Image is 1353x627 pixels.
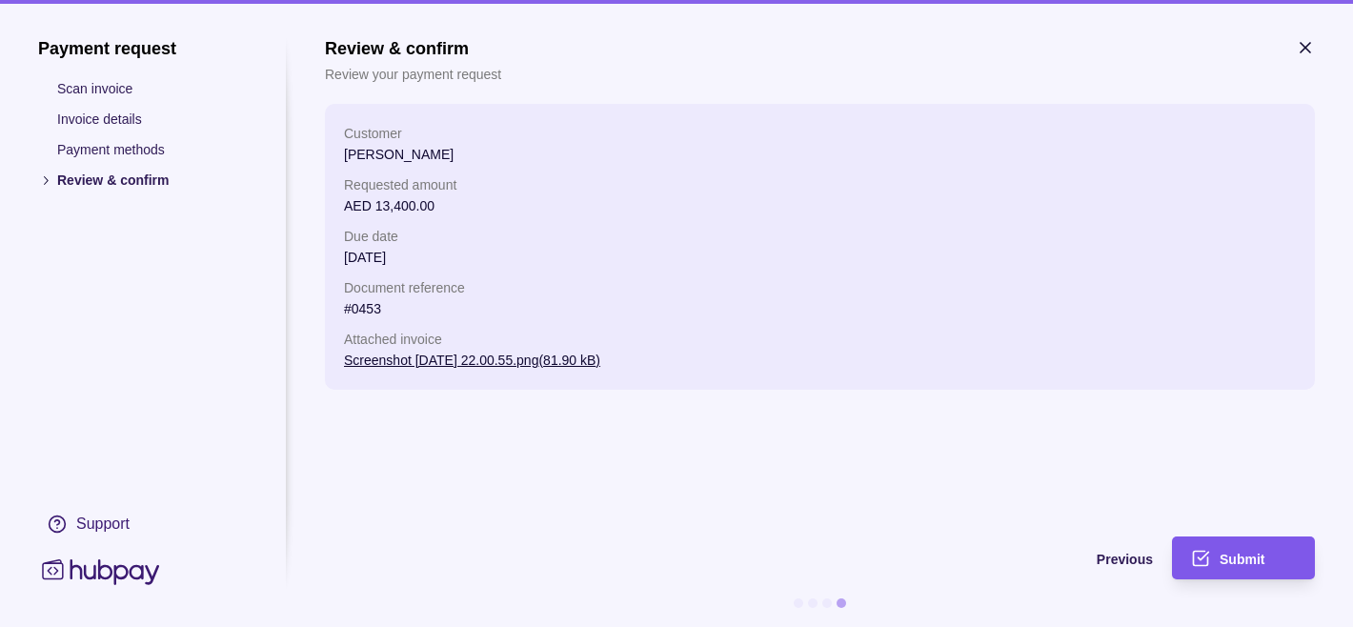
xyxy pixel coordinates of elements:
[1220,552,1264,567] span: Submit
[1097,552,1153,567] span: Previous
[344,195,1296,216] p: AED 13,400.00
[344,174,1296,195] p: Requested amount
[325,38,501,59] h1: Review & confirm
[76,514,130,535] div: Support
[344,277,1296,298] p: Document reference
[344,353,600,368] a: Screenshot [DATE] 22.00.55.png(81.90 kB)
[344,329,1296,350] p: Attached invoice
[38,504,248,544] a: Support
[38,38,248,59] h1: Payment request
[344,123,1296,144] p: Customer
[325,64,501,85] p: Review your payment request
[344,247,1296,268] p: [DATE]
[57,139,248,160] p: Payment methods
[57,170,248,191] p: Review & confirm
[1172,536,1315,579] button: Submit
[344,226,1296,247] p: Due date
[344,298,1296,319] p: #0453
[57,109,248,130] p: Invoice details
[325,536,1153,579] button: Previous
[344,144,1296,165] p: [PERSON_NAME]
[57,78,248,99] p: Scan invoice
